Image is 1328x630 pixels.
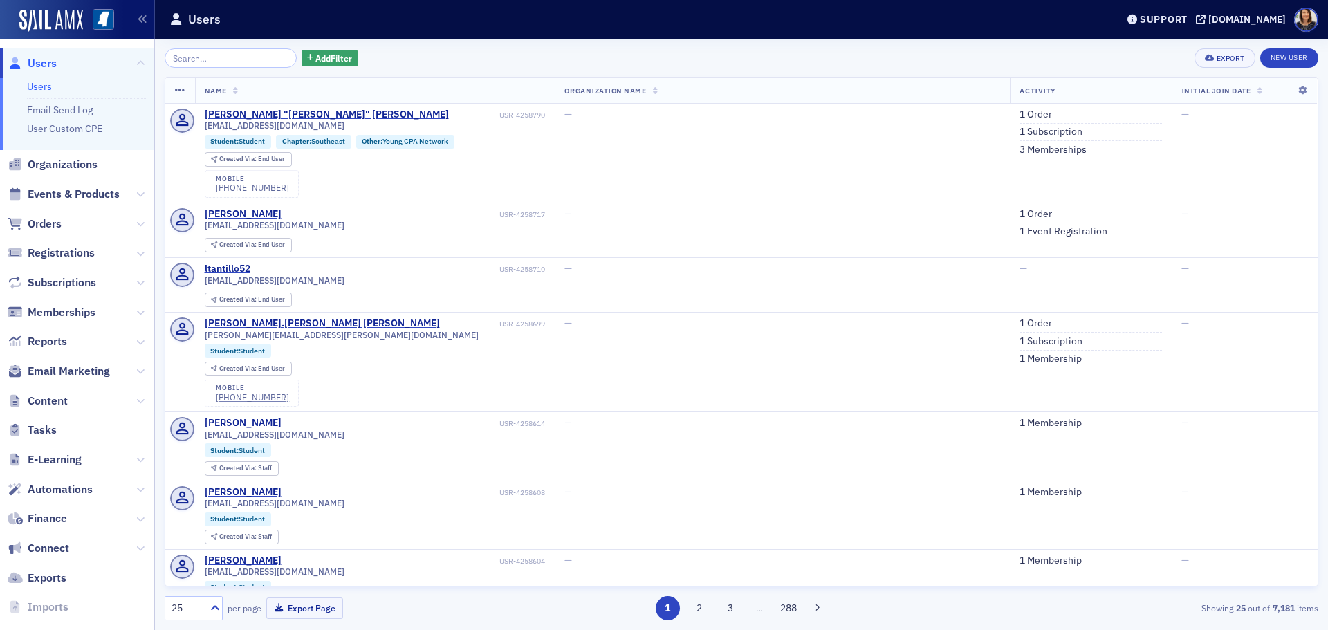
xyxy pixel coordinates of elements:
[1208,13,1286,26] div: [DOMAIN_NAME]
[219,533,272,541] div: Staff
[1260,48,1318,68] a: New User
[210,136,239,146] span: Student :
[205,566,344,577] span: [EMAIL_ADDRESS][DOMAIN_NAME]
[1181,485,1189,498] span: —
[1020,109,1052,121] a: 1 Order
[27,104,93,116] a: Email Send Log
[219,532,258,541] span: Created Via :
[205,555,282,567] a: [PERSON_NAME]
[276,135,351,149] div: Chapter:
[8,216,62,232] a: Orders
[284,488,545,497] div: USR-4258608
[205,238,292,252] div: Created Via: End User
[564,416,572,429] span: —
[564,317,572,329] span: —
[1196,15,1291,24] button: [DOMAIN_NAME]
[1020,486,1082,499] a: 1 Membership
[1020,262,1027,275] span: —
[1181,416,1189,429] span: —
[205,417,282,429] div: [PERSON_NAME]
[205,512,272,526] div: Student:
[28,482,93,497] span: Automations
[1020,144,1087,156] a: 3 Memberships
[210,583,265,592] a: Student:Student
[205,443,272,457] div: Student:
[1020,417,1082,429] a: 1 Membership
[362,136,382,146] span: Other :
[28,364,110,379] span: Email Marketing
[687,596,711,620] button: 2
[228,602,261,614] label: per page
[284,210,545,219] div: USR-4258717
[315,52,352,64] span: Add Filter
[8,275,96,290] a: Subscriptions
[28,571,66,586] span: Exports
[28,187,120,202] span: Events & Products
[8,541,69,556] a: Connect
[1181,317,1189,329] span: —
[219,365,285,373] div: End User
[28,305,95,320] span: Memberships
[205,120,344,131] span: [EMAIL_ADDRESS][DOMAIN_NAME]
[1020,86,1055,95] span: Activity
[28,245,95,261] span: Registrations
[656,596,680,620] button: 1
[451,111,545,120] div: USR-4258790
[219,296,285,304] div: End User
[564,207,572,220] span: —
[1020,555,1082,567] a: 1 Membership
[205,530,279,544] div: Created Via: Staff
[1181,207,1189,220] span: —
[172,601,202,615] div: 25
[28,423,57,438] span: Tasks
[8,482,93,497] a: Automations
[442,319,545,328] div: USR-4258699
[210,346,239,355] span: Student :
[564,86,646,95] span: Organization Name
[210,446,265,455] a: Student:Student
[19,10,83,32] img: SailAMX
[219,364,258,373] span: Created Via :
[205,275,344,286] span: [EMAIL_ADDRESS][DOMAIN_NAME]
[750,602,769,614] span: …
[205,330,479,340] span: [PERSON_NAME][EMAIL_ADDRESS][PERSON_NAME][DOMAIN_NAME]
[8,600,68,615] a: Imports
[205,109,449,121] a: [PERSON_NAME] "[PERSON_NAME]" [PERSON_NAME]
[1233,602,1248,614] strong: 25
[28,157,98,172] span: Organizations
[1020,225,1107,238] a: 1 Event Registration
[28,216,62,232] span: Orders
[1217,55,1245,62] div: Export
[777,596,801,620] button: 288
[210,515,265,524] a: Student:Student
[210,582,239,592] span: Student :
[165,48,297,68] input: Search…
[205,263,250,275] div: ltantillo52
[284,557,545,566] div: USR-4258604
[8,56,57,71] a: Users
[205,344,272,358] div: Student:
[210,445,239,455] span: Student :
[205,581,272,595] div: Student:
[205,293,292,307] div: Created Via: End User
[564,108,572,120] span: —
[205,86,227,95] span: Name
[8,393,68,409] a: Content
[205,208,282,221] a: [PERSON_NAME]
[284,419,545,428] div: USR-4258614
[27,80,52,93] a: Users
[1181,108,1189,120] span: —
[1140,13,1188,26] div: Support
[8,364,110,379] a: Email Marketing
[1195,48,1255,68] button: Export
[205,317,440,330] div: [PERSON_NAME].[PERSON_NAME] [PERSON_NAME]
[1020,317,1052,330] a: 1 Order
[266,597,343,619] button: Export Page
[216,183,289,193] div: [PHONE_NUMBER]
[1020,335,1082,348] a: 1 Subscription
[28,452,82,467] span: E-Learning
